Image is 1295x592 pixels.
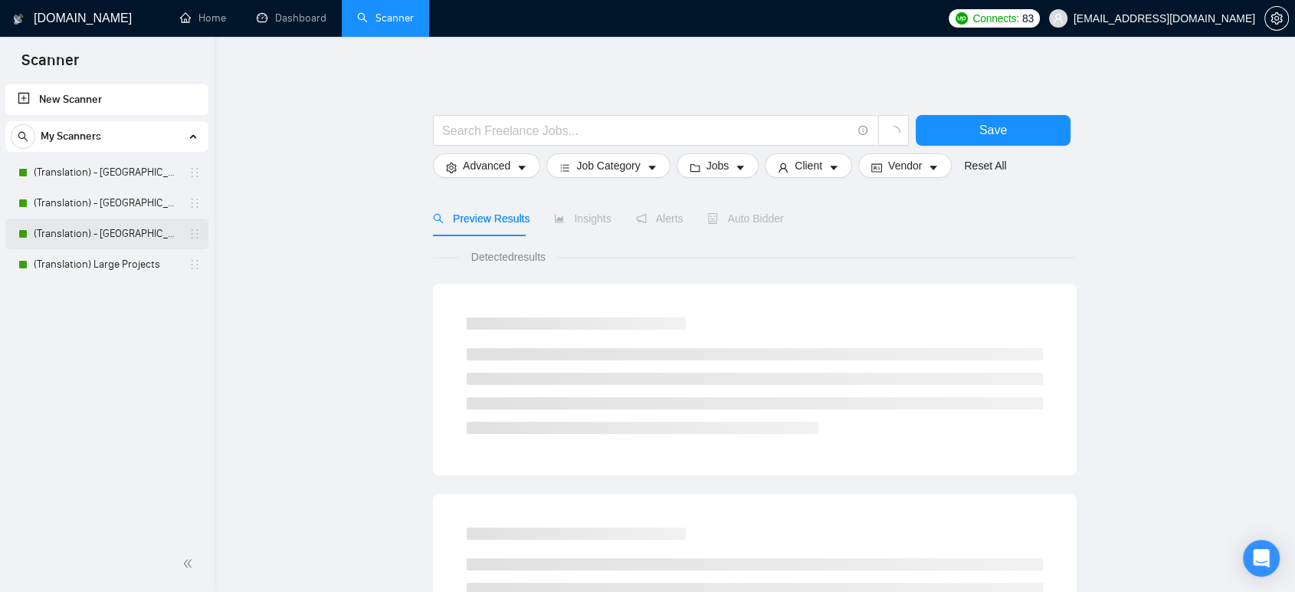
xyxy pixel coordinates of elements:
span: Scanner [9,49,91,81]
span: 83 [1022,10,1034,27]
span: Preview Results [433,212,529,225]
span: user [778,162,788,173]
span: user [1053,13,1064,24]
span: Connects: [972,10,1018,27]
li: My Scanners [5,121,208,280]
span: holder [189,197,201,209]
button: userClientcaret-down [765,153,852,178]
span: holder [189,228,201,240]
button: Save [916,115,1070,146]
span: Advanced [463,157,510,174]
a: (Translation) - [GEOGRAPHIC_DATA] [34,219,179,249]
span: bars [559,162,570,173]
a: setting [1264,12,1289,25]
span: search [11,131,34,142]
span: folder [690,162,700,173]
span: Client [795,157,822,174]
span: caret-down [928,162,939,173]
input: Search Freelance Jobs... [442,121,851,140]
a: (Translation) - [GEOGRAPHIC_DATA] [34,188,179,219]
div: Open Intercom Messenger [1243,540,1280,577]
span: caret-down [647,162,657,173]
span: My Scanners [41,121,101,152]
span: setting [446,162,457,173]
li: New Scanner [5,84,208,115]
button: idcardVendorcaret-down [858,153,952,178]
a: searchScanner [357,12,414,25]
span: robot [707,213,718,224]
img: logo [13,7,24,31]
button: barsJob Categorycaret-down [546,153,670,178]
span: notification [636,213,647,224]
span: Detected results [461,248,556,265]
a: Reset All [964,157,1006,174]
span: holder [189,166,201,179]
span: loading [887,126,900,140]
span: info-circle [858,126,868,136]
a: dashboardDashboard [257,12,326,25]
a: New Scanner [18,84,196,115]
button: setting [1264,6,1289,31]
button: settingAdvancedcaret-down [433,153,540,178]
span: idcard [871,162,882,173]
button: search [11,124,35,149]
span: Insights [554,212,611,225]
span: Vendor [888,157,922,174]
span: Job Category [576,157,640,174]
span: caret-down [828,162,839,173]
span: double-left [182,556,198,571]
a: (Translation) Large Projects [34,249,179,280]
span: Auto Bidder [707,212,783,225]
span: Save [979,120,1007,140]
span: holder [189,258,201,271]
img: upwork-logo.png [956,12,968,25]
a: homeHome [180,12,226,25]
span: caret-down [516,162,527,173]
span: area-chart [554,213,565,224]
button: folderJobscaret-down [677,153,759,178]
a: (Translation) - [GEOGRAPHIC_DATA] [34,157,179,188]
span: Jobs [707,157,729,174]
span: caret-down [735,162,746,173]
span: Alerts [636,212,684,225]
span: setting [1265,12,1288,25]
span: search [433,213,444,224]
